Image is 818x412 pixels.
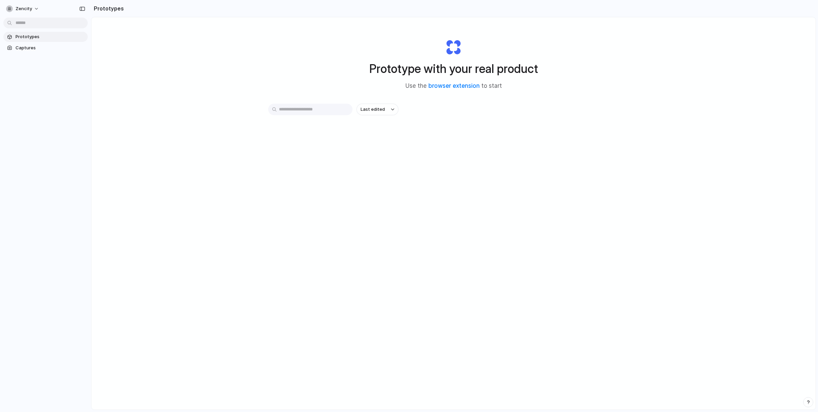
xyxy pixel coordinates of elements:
span: Captures [16,45,85,51]
a: browser extension [428,82,480,89]
a: Captures [3,43,88,53]
a: Prototypes [3,32,88,42]
h1: Prototype with your real product [369,60,538,78]
button: Last edited [357,104,398,115]
span: Prototypes [16,33,85,40]
h2: Prototypes [91,4,124,12]
button: Zencity [3,3,43,14]
span: Last edited [361,106,385,113]
span: Use the to start [405,82,502,91]
span: Zencity [16,5,32,12]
